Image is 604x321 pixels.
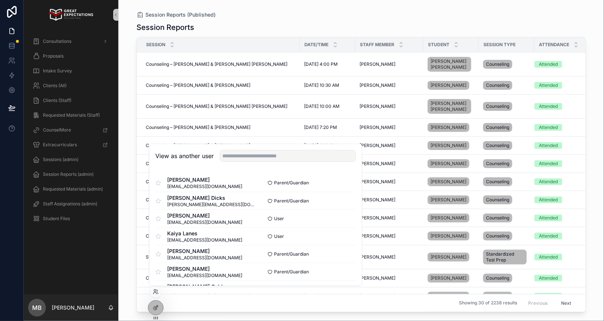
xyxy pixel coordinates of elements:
a: [PERSON_NAME] [360,275,419,281]
a: [PERSON_NAME] [428,214,469,222]
span: Intake Survey [43,68,72,74]
div: Attended [539,61,558,68]
span: Counseling [486,233,509,239]
div: Attended [539,160,558,167]
span: Student Files [43,216,70,222]
a: [PERSON_NAME] [360,82,419,88]
span: [PERSON_NAME] [431,197,466,203]
a: [PERSON_NAME] [360,254,419,260]
span: [PERSON_NAME] [431,275,466,281]
span: Counseling [486,61,509,67]
span: Date/Time [304,42,328,48]
h1: Session Reports [136,22,194,33]
a: Session Reports (Published) [136,11,216,18]
span: [PERSON_NAME] [360,143,395,148]
a: [DATE] 4:00 PM [304,61,351,67]
span: Clients (Staff) [43,98,71,103]
a: [PERSON_NAME] [428,177,469,186]
a: Attended [534,160,586,167]
a: CounselMore [28,123,114,137]
span: Counseling [486,215,509,221]
span: [PERSON_NAME] [360,293,395,299]
a: Attended [534,142,586,149]
a: Attended [534,103,586,110]
span: Extracurriculars [43,142,77,148]
span: [PERSON_NAME] [360,82,395,88]
a: [PERSON_NAME] [428,290,474,302]
span: Counseling [486,82,509,88]
a: Staff Assignations (admin) [28,197,114,211]
a: [PERSON_NAME] [428,272,474,284]
a: Standardized Test Prep – [PERSON_NAME] & [PERSON_NAME] [146,254,295,260]
a: [PERSON_NAME] [428,176,474,188]
a: [PERSON_NAME] [428,232,469,240]
span: [DATE] 10:00 AM [304,103,340,109]
span: Counseling [486,143,509,148]
a: [PERSON_NAME] [360,124,419,130]
a: Counseling – [PERSON_NAME] & [PERSON_NAME] [PERSON_NAME] [146,61,295,67]
div: Attended [539,197,558,203]
a: [PERSON_NAME] [360,103,419,109]
a: [DATE] 5:30 PM [304,293,351,299]
a: Proposals [28,49,114,63]
a: [PERSON_NAME] [428,140,474,151]
div: Attended [539,124,558,131]
span: [PERSON_NAME] [167,265,242,273]
a: Sessions (admin) [28,153,114,166]
a: Attended [534,233,586,239]
span: Staff Assignations (admin) [43,201,97,207]
span: [PERSON_NAME] [360,275,395,281]
div: Attended [539,103,558,110]
span: [PERSON_NAME] [360,233,395,239]
a: Counseling [483,79,530,91]
span: [PERSON_NAME] [431,82,466,88]
a: Counseling [483,158,530,170]
a: Counseling – [PERSON_NAME] & [PERSON_NAME] [146,179,295,185]
span: Parent/Guardian [274,269,309,275]
span: Counseling – [PERSON_NAME] & [PERSON_NAME] [146,179,250,185]
a: Counseling – [PERSON_NAME] & [PERSON_NAME] [PERSON_NAME] [146,103,295,109]
a: Counseling [483,176,530,188]
span: [PERSON_NAME] Dicks [167,194,256,202]
span: Counseling [486,275,509,281]
span: [PERSON_NAME] [PERSON_NAME] [431,58,468,70]
span: Counseling – [PERSON_NAME] & [PERSON_NAME] [146,161,250,167]
span: Attendance [539,42,569,48]
a: Consultations [28,35,114,48]
span: [DATE] 3:30 PM [304,143,337,148]
span: Student [428,42,449,48]
a: Counseling – [PERSON_NAME] & [PERSON_NAME] [146,143,295,148]
a: [PERSON_NAME] [428,253,469,262]
a: Counseling [483,122,530,133]
h2: View as another user [155,151,214,160]
span: [EMAIL_ADDRESS][DOMAIN_NAME] [167,219,242,225]
a: [PERSON_NAME] [428,230,474,242]
button: Next [556,297,577,309]
a: Clients (All) [28,79,114,92]
span: [PERSON_NAME] [360,215,395,221]
span: [PERSON_NAME] [431,124,466,130]
span: [DATE] 5:30 PM [304,293,337,299]
span: Sessions (admin) [43,157,78,163]
span: Standardized Test Prep – [PERSON_NAME] & [PERSON_NAME] [146,254,276,260]
span: Counseling [486,197,509,203]
span: [PERSON_NAME] [167,212,242,219]
a: Extracurriculars [28,138,114,151]
div: Attended [539,254,558,260]
a: [DATE] 10:00 AM [304,103,351,109]
span: [EMAIL_ADDRESS][DOMAIN_NAME] [167,255,242,261]
a: [PERSON_NAME] [428,212,474,224]
span: Consultations [43,38,71,44]
span: Counseling – [PERSON_NAME] & [PERSON_NAME] [146,293,250,299]
span: [PERSON_NAME] [431,215,466,221]
span: User [274,233,284,239]
span: [PERSON_NAME] [360,197,395,203]
div: Attended [539,275,558,281]
a: Counseling – [PERSON_NAME] & [PERSON_NAME] [146,82,295,88]
span: Counseling [486,124,509,130]
span: [PERSON_NAME] [431,161,466,167]
a: Counseling [483,140,530,151]
span: Counseling – [PERSON_NAME] & [PERSON_NAME] [146,124,250,130]
a: [PERSON_NAME] [360,293,419,299]
span: [EMAIL_ADDRESS][DOMAIN_NAME] [167,237,242,243]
